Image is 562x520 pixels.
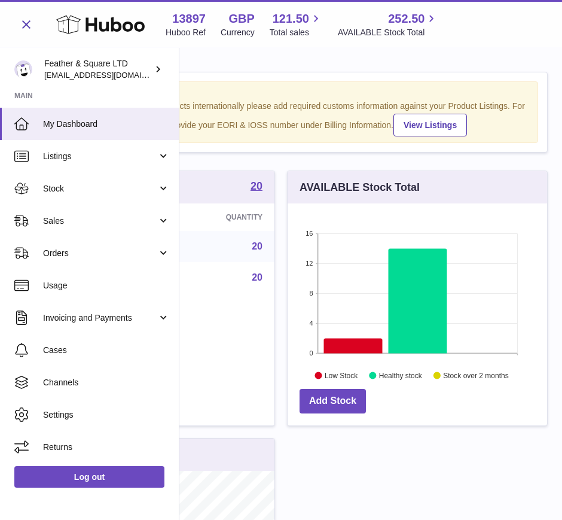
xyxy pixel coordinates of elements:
[30,88,532,99] strong: Notice
[443,372,508,380] text: Stock over 2 months
[300,389,366,413] a: Add Stock
[43,345,170,356] span: Cases
[309,349,313,357] text: 0
[14,60,32,78] img: feathernsquare@gmail.com
[43,312,157,324] span: Invoicing and Payments
[166,27,206,38] div: Huboo Ref
[172,11,206,27] strong: 13897
[325,372,358,380] text: Low Stock
[306,230,313,237] text: 16
[44,70,176,80] span: [EMAIL_ADDRESS][DOMAIN_NAME]
[221,27,255,38] div: Currency
[43,409,170,421] span: Settings
[270,27,323,38] span: Total sales
[338,27,439,38] span: AVAILABLE Stock Total
[252,272,262,282] a: 20
[379,372,423,380] text: Healthy stock
[252,241,262,251] a: 20
[43,183,157,194] span: Stock
[43,118,170,130] span: My Dashboard
[251,181,262,194] a: 20
[44,58,152,81] div: Feather & Square LTD
[43,151,157,162] span: Listings
[251,181,262,191] strong: 20
[309,290,313,297] text: 8
[306,260,313,267] text: 12
[14,466,164,488] a: Log out
[43,280,170,291] span: Usage
[43,248,157,259] span: Orders
[43,377,170,388] span: Channels
[270,11,323,38] a: 121.50 Total sales
[43,442,170,453] span: Returns
[155,203,274,231] th: Quantity
[388,11,424,27] span: 252.50
[43,215,157,227] span: Sales
[273,11,309,27] span: 121.50
[228,11,254,27] strong: GBP
[300,180,420,194] h3: AVAILABLE Stock Total
[338,11,439,38] a: 252.50 AVAILABLE Stock Total
[30,101,532,136] div: If you're planning on sending your products internationally please add required customs informati...
[309,320,313,327] text: 4
[393,114,467,136] a: View Listings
